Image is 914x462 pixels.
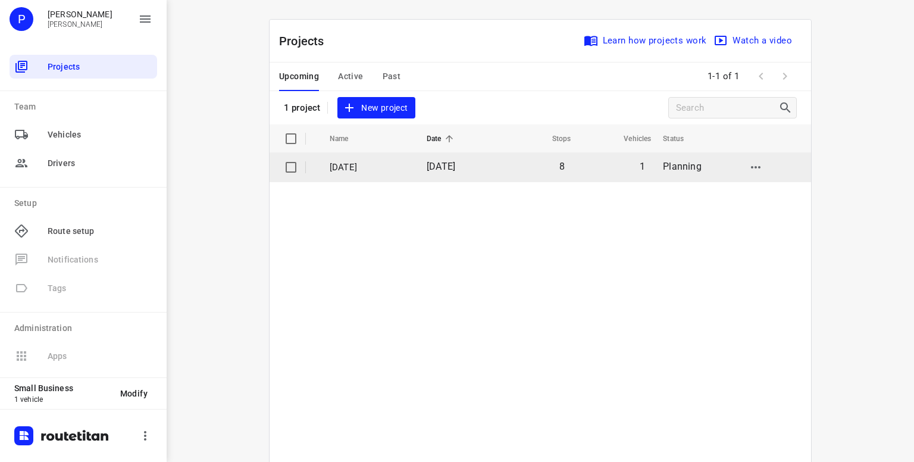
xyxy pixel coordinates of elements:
div: Vehicles [10,123,157,146]
div: Search [778,101,796,115]
span: Past [383,69,401,84]
input: Search projects [676,99,778,117]
span: Active [338,69,363,84]
p: 19 augustus [330,161,409,174]
span: Name [330,132,364,146]
span: Upcoming [279,69,319,84]
span: Status [663,132,699,146]
p: Setup [14,197,157,210]
button: Modify [111,383,157,404]
div: Projects [10,55,157,79]
span: Available only on our Business plan [10,274,157,302]
span: New project [345,101,408,115]
span: Drivers [48,157,152,170]
span: Vehicles [608,132,651,146]
span: Route setup [48,225,152,238]
span: 8 [559,161,565,172]
span: Next Page [773,64,797,88]
span: Previous Page [749,64,773,88]
p: Projects [279,32,334,50]
p: Small Business [14,383,111,393]
div: P [10,7,33,31]
span: Modify [120,389,148,398]
span: Stops [537,132,571,146]
p: 1 vehicle [14,395,111,404]
span: Projects [48,61,152,73]
p: 1 project [284,102,320,113]
p: Administration [14,322,157,335]
span: 1-1 of 1 [703,64,744,89]
button: New project [337,97,415,119]
div: Drivers [10,151,157,175]
p: Team [14,101,157,113]
span: [DATE] [427,161,455,172]
span: Vehicles [48,129,152,141]
span: Available only on our Business plan [10,342,157,370]
p: Peter Hilderson [48,10,112,19]
p: Peter Hilderson [48,20,112,29]
span: Date [427,132,457,146]
span: Planning [663,161,701,172]
span: 1 [640,161,645,172]
span: Available only on our Business plan [10,245,157,274]
div: Route setup [10,219,157,243]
